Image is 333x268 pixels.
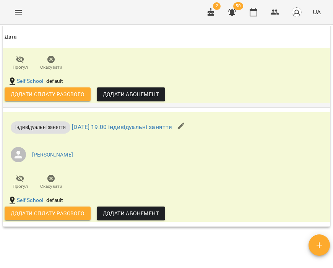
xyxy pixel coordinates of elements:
button: Menu [9,3,28,21]
span: Дата [5,32,328,42]
span: Скасувати [40,183,62,190]
span: Додати Абонемент [103,90,159,99]
button: Додати Абонемент [97,207,165,220]
div: default [45,76,65,87]
button: Додати сплату разового [5,87,91,101]
img: avatar_s.png [291,7,302,18]
span: Прогул [13,183,28,190]
a: Self School [17,197,44,204]
div: Дата [5,32,17,42]
a: [DATE] 19:00 індивідуальні заняття [72,123,172,131]
span: Прогул [13,64,28,71]
div: Sort [5,32,17,42]
button: Додати Абонемент [97,87,165,101]
a: [PERSON_NAME] [32,151,73,159]
span: 50 [233,2,243,10]
button: Прогул [5,52,36,74]
span: 2 [213,2,221,10]
span: Додати сплату разового [11,90,84,99]
span: Додати Абонемент [103,209,159,218]
span: Скасувати [40,64,62,71]
a: Self School [17,77,44,85]
button: UA [310,5,324,19]
button: Прогул [5,171,36,193]
span: індивідуальні заняття [11,124,70,131]
span: UA [313,8,321,16]
button: Додати сплату разового [5,207,91,220]
span: Додати сплату разового [11,209,84,218]
button: Скасувати [36,52,67,74]
button: Скасувати [36,171,67,193]
div: default [45,195,65,206]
